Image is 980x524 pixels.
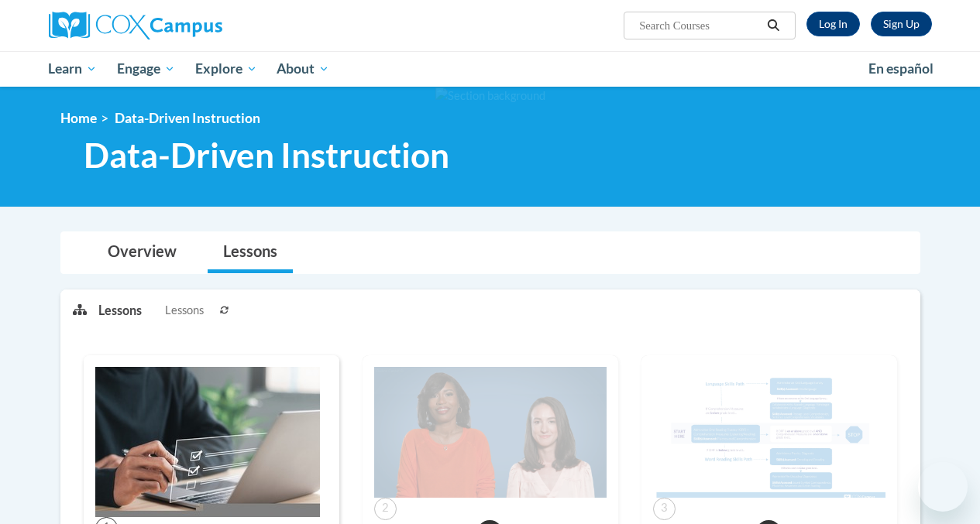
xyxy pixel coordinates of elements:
span: Explore [195,60,257,78]
span: 3 [653,498,676,520]
a: Overview [92,232,192,273]
a: Explore [185,51,267,87]
img: Cox Campus [49,12,222,39]
a: Engage [107,51,185,87]
a: Home [60,110,97,126]
button: Search [762,16,785,35]
a: Lessons [208,232,293,273]
span: Lessons [165,302,204,319]
iframe: Button to launch messaging window [918,462,968,512]
a: En español [858,53,944,85]
a: Register [871,12,932,36]
img: Course Image [95,367,320,517]
img: Course Image [653,367,885,498]
input: Search Courses [638,16,762,35]
span: Data-Driven Instruction [115,110,260,126]
a: About [266,51,339,87]
span: Learn [48,60,97,78]
img: Section background [435,87,545,104]
img: Course Image [374,367,607,498]
span: Data-Driven Instruction [84,135,449,176]
p: Lessons [98,302,142,319]
a: Cox Campus [49,12,328,39]
a: Learn [39,51,108,87]
span: Engage [117,60,175,78]
div: Main menu [37,51,944,87]
a: Log In [806,12,860,36]
span: En español [868,60,934,77]
span: 2 [374,498,397,520]
span: About [277,60,329,78]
